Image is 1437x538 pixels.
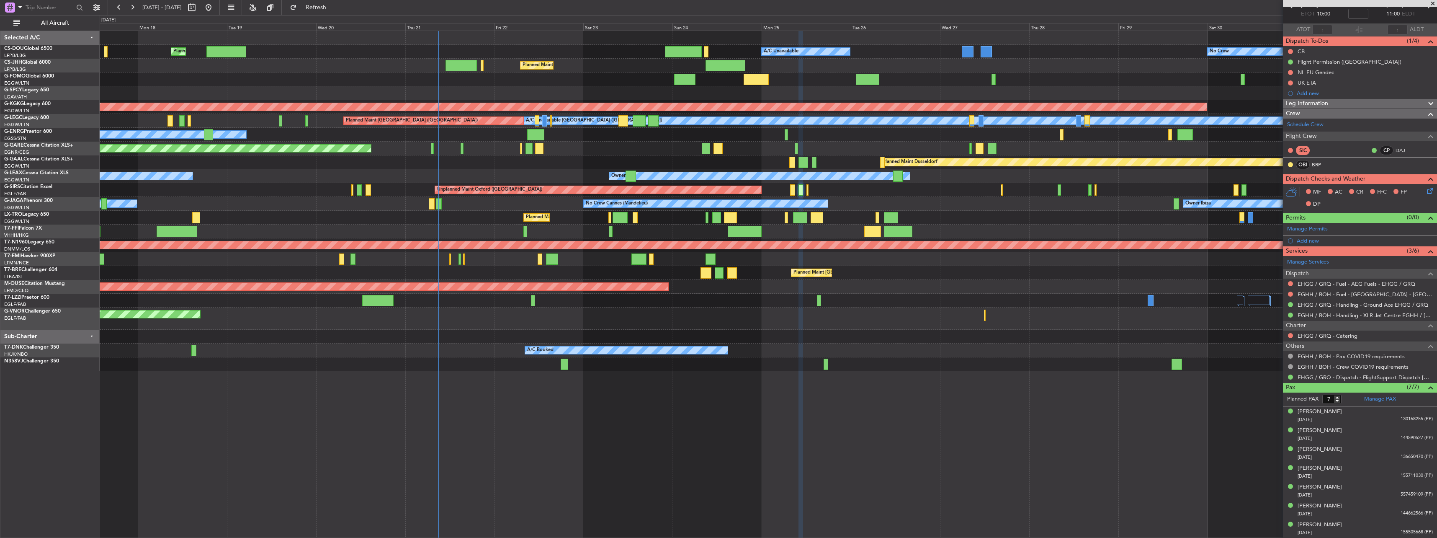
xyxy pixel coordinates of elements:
a: LX-TROLegacy 650 [4,212,49,217]
span: CR [1356,188,1363,197]
a: DNMM/LOS [4,246,30,252]
a: EGNR/CEG [4,149,29,155]
span: All Aircraft [22,20,88,26]
span: 557459109 (PP) [1401,491,1433,498]
div: Planned Maint Dusseldorf [883,156,937,168]
a: T7-DNKChallenger 350 [4,345,59,350]
span: G-VNOR [4,309,25,314]
span: [DATE] [1298,454,1312,460]
a: BRP [1312,161,1331,168]
span: MF [1313,188,1321,197]
span: G-LEGC [4,115,22,120]
input: Trip Number [26,1,74,14]
span: 155505668 (PP) [1401,529,1433,536]
div: No Crew Cannes (Mandelieu) [586,197,648,210]
a: CS-DOUGlobal 6500 [4,46,52,51]
div: [PERSON_NAME] [1298,408,1342,416]
div: Mon 18 [138,23,227,31]
a: EGSS/STN [4,135,26,142]
span: (1/4) [1407,36,1419,45]
label: Planned PAX [1287,395,1319,403]
span: FP [1401,188,1407,197]
div: Add new [1297,237,1433,244]
div: Fri 22 [494,23,583,31]
a: EGHH / BOH - Crew COVID19 requirements [1298,363,1409,370]
a: G-FOMOGlobal 6000 [4,74,54,79]
span: [DATE] - [DATE] [142,4,182,11]
span: G-KGKG [4,101,24,106]
div: Flight Permission ([GEOGRAPHIC_DATA]) [1298,58,1401,65]
div: Planned Maint [GEOGRAPHIC_DATA] ([GEOGRAPHIC_DATA]) [346,114,478,127]
div: Thu 21 [405,23,494,31]
span: 136650470 (PP) [1401,453,1433,460]
div: [PERSON_NAME] [1298,521,1342,529]
span: (0/0) [1407,213,1419,222]
span: ATOT [1296,26,1310,34]
div: Thu 28 [1029,23,1118,31]
span: Crew [1286,109,1300,119]
a: EGGW/LTN [4,163,29,169]
a: N358VJChallenger 350 [4,359,59,364]
a: EHGG / GRQ - Catering [1298,332,1357,339]
div: Planned Maint [GEOGRAPHIC_DATA] ([GEOGRAPHIC_DATA]) [526,211,658,224]
a: LFPB/LBG [4,52,26,59]
a: M-OUSECitation Mustang [4,281,65,286]
span: T7-N1960 [4,240,28,245]
a: G-ENRGPraetor 600 [4,129,52,134]
a: T7-BREChallenger 604 [4,267,57,272]
a: EGHH / BOH - Fuel - [GEOGRAPHIC_DATA] - [GEOGRAPHIC_DATA] [GEOGRAPHIC_DATA] / [GEOGRAPHIC_DATA] [1298,291,1433,298]
span: N358VJ [4,359,23,364]
a: LFPB/LBG [4,66,26,72]
a: EGGW/LTN [4,122,29,128]
a: EGGW/LTN [4,204,29,211]
span: T7-BRE [4,267,21,272]
span: [DATE] [1298,473,1312,479]
span: 144662566 (PP) [1401,510,1433,517]
span: G-SIRS [4,184,20,189]
span: G-SPCY [4,88,22,93]
a: EHGG / GRQ - Handling - Ground Ace EHGG / GRQ [1298,301,1428,308]
span: 155711030 (PP) [1401,472,1433,479]
span: G-LEAX [4,171,22,176]
span: Flight Crew [1286,132,1317,141]
div: [PERSON_NAME] [1298,502,1342,510]
a: Manage Services [1287,258,1329,266]
span: CS-DOU [4,46,24,51]
div: [PERSON_NAME] [1298,445,1342,454]
div: Owner Ibiza [1185,197,1211,210]
div: Tue 26 [851,23,940,31]
span: FFC [1377,188,1387,197]
div: [PERSON_NAME] [1298,427,1342,435]
div: SIC [1296,146,1310,155]
a: EGLF/FAB [4,315,26,321]
div: UK ETA [1298,79,1316,86]
a: EHGG / GRQ - Fuel - AEG Fuels - EHGG / GRQ [1298,280,1415,287]
span: Others [1286,341,1304,351]
span: AC [1335,188,1342,197]
div: Sat 30 [1208,23,1297,31]
div: Owner [611,170,626,182]
span: Pax [1286,383,1295,393]
a: G-LEGCLegacy 600 [4,115,49,120]
div: [PERSON_NAME] [1298,483,1342,491]
a: T7-LZZIPraetor 600 [4,295,49,300]
span: [DATE] [1298,416,1312,423]
span: Services [1286,246,1308,256]
div: CP [1380,146,1393,155]
span: ELDT [1402,10,1415,18]
a: G-KGKGLegacy 600 [4,101,51,106]
span: [DATE] [1298,511,1312,517]
a: EGHH / BOH - Handling - XLR Jet Centre EGHH / [DEMOGRAPHIC_DATA] [1298,312,1433,319]
div: - - [1312,147,1331,154]
a: EGGW/LTN [4,108,29,114]
div: A/C Booked [527,344,554,357]
span: Charter [1286,321,1306,331]
span: T7-EMI [4,253,21,259]
a: T7-N1960Legacy 650 [4,240,54,245]
div: Planned Maint [GEOGRAPHIC_DATA] ([GEOGRAPHIC_DATA]) [793,266,925,279]
span: 10:00 [1317,10,1330,18]
a: LFMN/NCE [4,260,29,266]
a: T7-FFIFalcon 7X [4,226,42,231]
span: G-ENRG [4,129,24,134]
span: M-OUSE [4,281,24,286]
